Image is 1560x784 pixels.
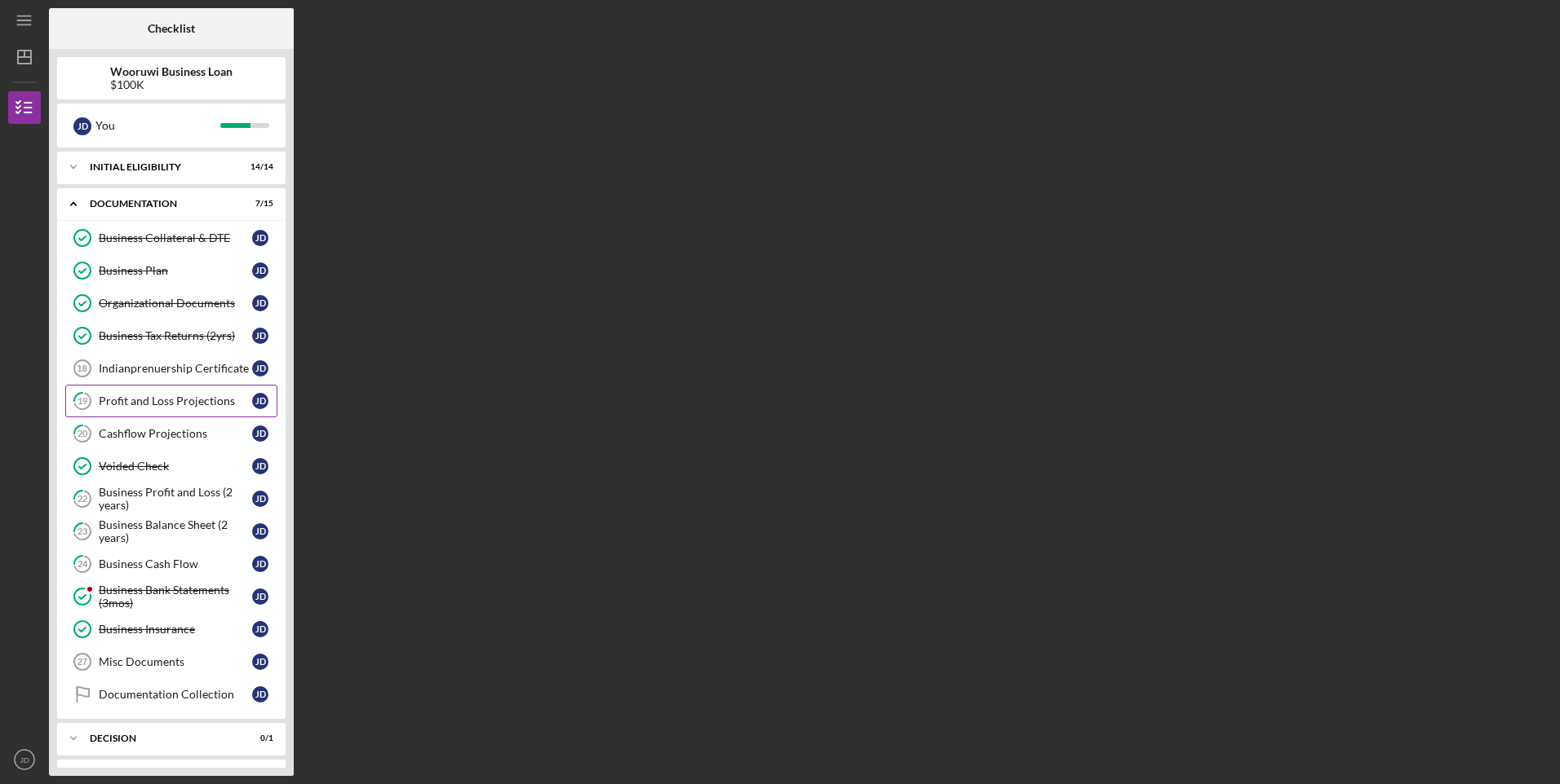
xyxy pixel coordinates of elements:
[99,460,252,473] div: Voided Check
[99,264,252,277] div: Business Plan
[252,425,268,442] div: J D
[99,231,252,244] div: Business Collateral & DTE
[65,222,277,254] a: Business Collateral & DTEJD
[252,621,268,637] div: J D
[252,230,268,246] div: J D
[65,515,277,548] a: 23Business Balance Sheet (2 years)JD
[65,580,277,613] a: Business Bank Statements (3mos)JD
[110,78,233,91] div: $100K
[65,678,277,711] a: Documentation CollectionJD
[244,162,273,172] div: 14 / 14
[65,645,277,678] a: 27Misc DocumentsJD
[244,199,273,209] div: 7 / 15
[65,352,277,385] a: 18Indianprenuership CertificateJD
[252,491,268,507] div: J D
[252,295,268,311] div: J D
[65,482,277,515] a: 22Business Profit and Loss (2 years)JD
[78,494,87,504] tspan: 22
[110,65,233,78] b: Wooruwi Business Loan
[252,556,268,572] div: J D
[90,733,233,743] div: Decision
[99,394,252,407] div: Profit and Loss Projections
[99,486,252,512] div: Business Profit and Loss (2 years)
[99,427,252,440] div: Cashflow Projections
[65,319,277,352] a: Business Tax Returns (2yrs)JD
[99,688,252,701] div: Documentation Collection
[252,523,268,540] div: J D
[99,623,252,636] div: Business Insurance
[99,362,252,375] div: Indianprenuership Certificate
[65,254,277,287] a: Business PlanJD
[252,458,268,474] div: J D
[252,686,268,703] div: J D
[78,559,88,570] tspan: 24
[148,22,195,35] b: Checklist
[99,584,252,610] div: Business Bank Statements (3mos)
[65,450,277,482] a: Voided CheckJD
[252,360,268,377] div: J D
[90,162,233,172] div: Initial Eligibility
[99,297,252,310] div: Organizational Documents
[252,262,268,279] div: J D
[99,329,252,342] div: Business Tax Returns (2yrs)
[252,393,268,409] div: J D
[78,526,87,537] tspan: 23
[99,557,252,570] div: Business Cash Flow
[90,199,233,209] div: Documentation
[77,363,86,373] tspan: 18
[20,755,29,764] text: JD
[252,654,268,670] div: J D
[95,112,220,139] div: You
[99,518,252,544] div: Business Balance Sheet (2 years)
[252,588,268,605] div: J D
[65,417,277,450] a: 20Cashflow ProjectionsJD
[65,287,277,319] a: Organizational DocumentsJD
[73,117,91,135] div: J D
[65,385,277,417] a: 19Profit and Loss ProjectionsJD
[244,733,273,743] div: 0 / 1
[78,429,88,439] tspan: 20
[78,657,87,667] tspan: 27
[8,743,41,776] button: JD
[99,655,252,668] div: Misc Documents
[78,396,88,407] tspan: 19
[65,613,277,645] a: Business InsuranceJD
[65,548,277,580] a: 24Business Cash FlowJD
[252,328,268,344] div: J D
